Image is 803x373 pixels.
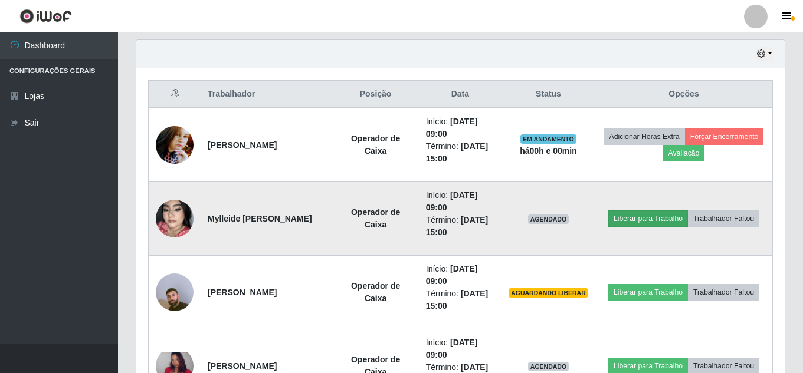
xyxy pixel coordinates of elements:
[426,115,494,140] li: Início:
[351,281,400,303] strong: Operador de Caixa
[604,128,685,145] button: Adicionar Horas Extra
[156,120,194,170] img: 1632155042572.jpeg
[688,210,759,227] button: Trabalhador Faltou
[528,362,569,371] span: AGENDADO
[19,9,72,24] img: CoreUI Logo
[520,146,577,156] strong: há 00 h e 00 min
[426,140,494,165] li: Término:
[426,117,478,138] time: [DATE] 09:00
[156,259,194,326] img: 1756498366711.jpeg
[351,207,400,229] strong: Operador de Caixa
[426,288,494,312] li: Término:
[208,214,312,223] strong: Mylleide [PERSON_NAME]
[426,214,494,239] li: Término:
[426,336,494,361] li: Início:
[156,185,194,252] img: 1751397040132.jpeg
[201,81,332,108] th: Trabalhador
[426,338,478,359] time: [DATE] 09:00
[663,145,705,161] button: Avaliação
[608,210,688,227] button: Liberar para Trabalho
[595,81,773,108] th: Opções
[419,81,502,108] th: Data
[351,134,400,156] strong: Operador de Caixa
[208,140,277,150] strong: [PERSON_NAME]
[520,134,576,144] span: EM ANDAMENTO
[426,190,478,212] time: [DATE] 09:00
[208,288,277,297] strong: [PERSON_NAME]
[685,128,764,145] button: Forçar Encerramento
[332,81,418,108] th: Posição
[608,284,688,301] button: Liberar para Trabalho
[528,214,569,224] span: AGENDADO
[208,361,277,371] strong: [PERSON_NAME]
[502,81,595,108] th: Status
[509,288,588,298] span: AGUARDANDO LIBERAR
[426,263,494,288] li: Início:
[426,189,494,214] li: Início:
[426,264,478,286] time: [DATE] 09:00
[688,284,759,301] button: Trabalhador Faltou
